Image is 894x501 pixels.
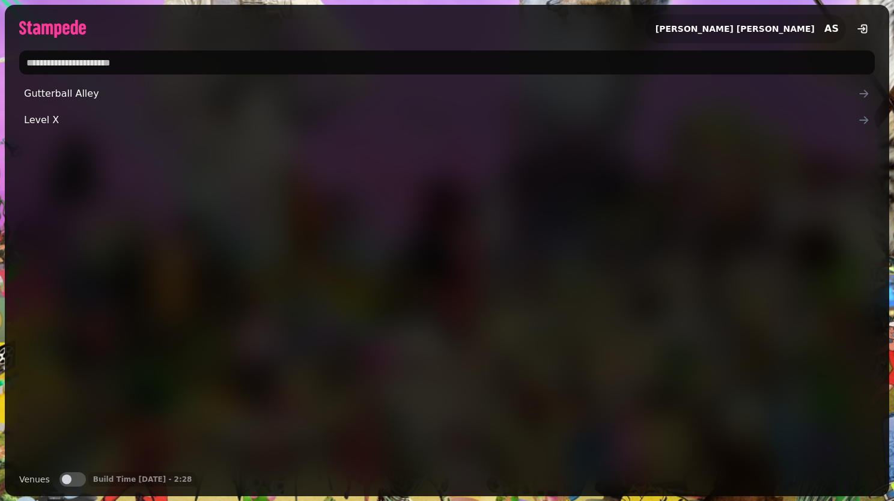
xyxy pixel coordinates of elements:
span: Gutterball Alley [24,87,858,101]
button: logout [851,17,875,41]
a: Gutterball Alley [19,82,875,106]
label: Venues [19,472,50,487]
p: Build Time [DATE] - 2:28 [93,475,192,484]
h2: [PERSON_NAME] [PERSON_NAME] [655,23,815,35]
img: logo [19,20,86,38]
span: AS [824,24,839,34]
a: Level X [19,108,875,132]
span: Level X [24,113,858,127]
